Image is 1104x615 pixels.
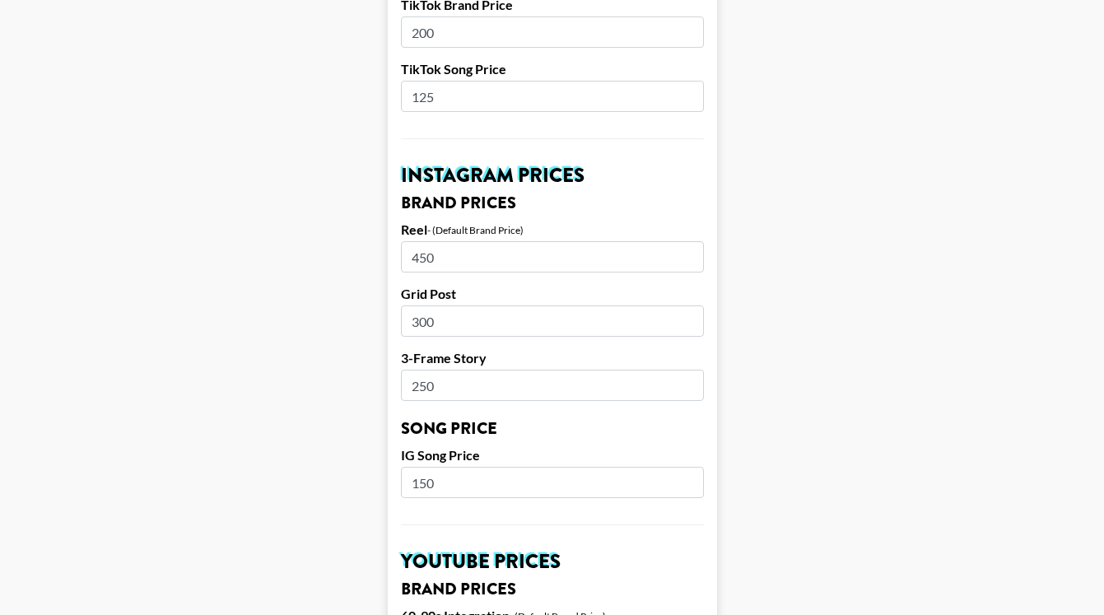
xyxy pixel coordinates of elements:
[401,286,704,302] label: Grid Post
[401,581,704,598] h3: Brand Prices
[401,447,704,464] label: IG Song Price
[401,221,427,238] label: Reel
[427,224,524,236] div: - (Default Brand Price)
[401,165,704,185] h2: Instagram Prices
[401,195,704,212] h3: Brand Prices
[401,421,704,437] h3: Song Price
[401,61,704,77] label: TikTok Song Price
[401,350,704,366] label: 3-Frame Story
[401,552,704,571] h2: YouTube Prices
